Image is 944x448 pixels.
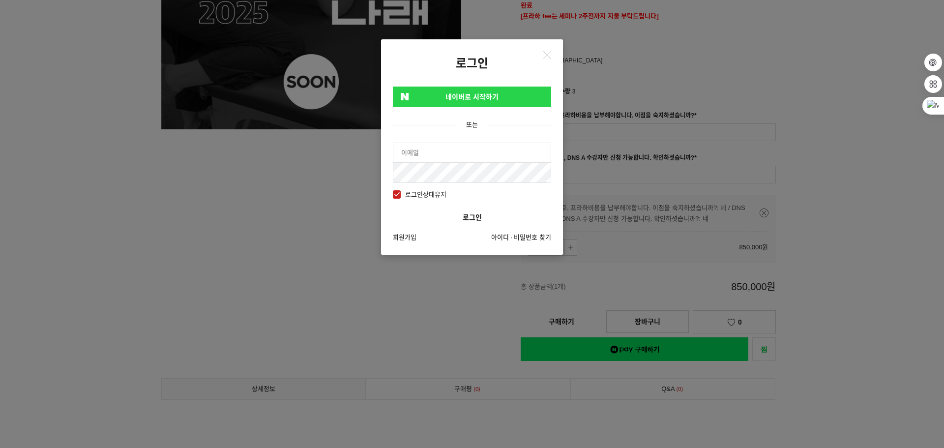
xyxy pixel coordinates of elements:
[393,189,446,200] span: 로그인상태유지
[393,143,551,163] input: 이메일
[393,232,416,243] a: 회원가입
[393,119,551,130] div: 또는
[393,208,551,227] button: 로그인
[381,57,563,71] h2: 로그인
[393,87,551,107] a: 네이버로 시작하기
[491,232,551,243] a: 아이디 · 비밀번호 찾기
